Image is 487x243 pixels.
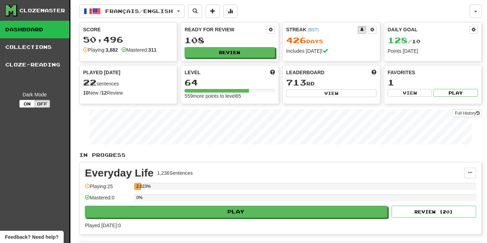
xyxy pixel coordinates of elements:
[148,47,156,53] strong: 311
[185,47,275,58] button: Review
[83,89,173,96] div: New / Review
[85,183,131,194] div: Playing: 25
[121,46,157,53] div: Mastered:
[83,69,120,76] span: Played [DATE]
[388,38,420,44] span: / 10
[85,194,131,206] div: Mastered: 0
[101,90,107,96] strong: 12
[286,77,306,87] span: 713
[83,35,173,44] div: 50,496
[388,69,478,76] div: Favorites
[388,47,478,55] div: Points [DATE]
[185,36,275,45] div: 108
[388,78,478,87] div: 1
[185,92,275,100] div: 559 more points to level 65
[79,5,185,18] button: Français/English
[83,77,96,87] span: 22
[286,36,376,45] div: Day s
[83,46,118,53] div: Playing:
[185,69,200,76] span: Level
[286,69,325,76] span: Leaderboard
[286,47,376,55] div: Includes [DATE]!
[286,78,376,87] div: rd
[105,8,173,14] span: Français / English
[136,183,141,190] div: 2.023%
[106,47,118,53] strong: 3,882
[388,35,408,45] span: 128
[157,170,193,177] div: 1,236 Sentences
[388,89,432,97] button: View
[308,27,319,32] a: (BST)
[85,168,154,178] div: Everyday Life
[5,234,58,241] span: Open feedback widget
[79,152,482,159] p: In Progress
[188,5,202,18] button: Search sentences
[388,26,469,34] div: Daily Goal
[433,89,478,97] button: Play
[286,89,376,97] button: View
[270,69,275,76] span: Score more points to level up
[35,100,50,108] button: Off
[5,91,64,98] div: Dark Mode
[372,69,376,76] span: This week in points, UTC
[392,206,476,218] button: Review (20)
[286,35,306,45] span: 426
[19,7,65,14] div: Clozemaster
[83,90,89,96] strong: 10
[83,26,173,33] div: Score
[286,26,358,33] div: Streak
[223,5,237,18] button: More stats
[83,78,173,87] div: sentences
[453,109,482,117] a: Full History
[185,26,266,33] div: Ready for Review
[19,100,35,108] button: On
[85,206,387,218] button: Play
[185,78,275,87] div: 64
[85,223,121,228] span: Played [DATE]: 0
[206,5,220,18] button: Add sentence to collection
